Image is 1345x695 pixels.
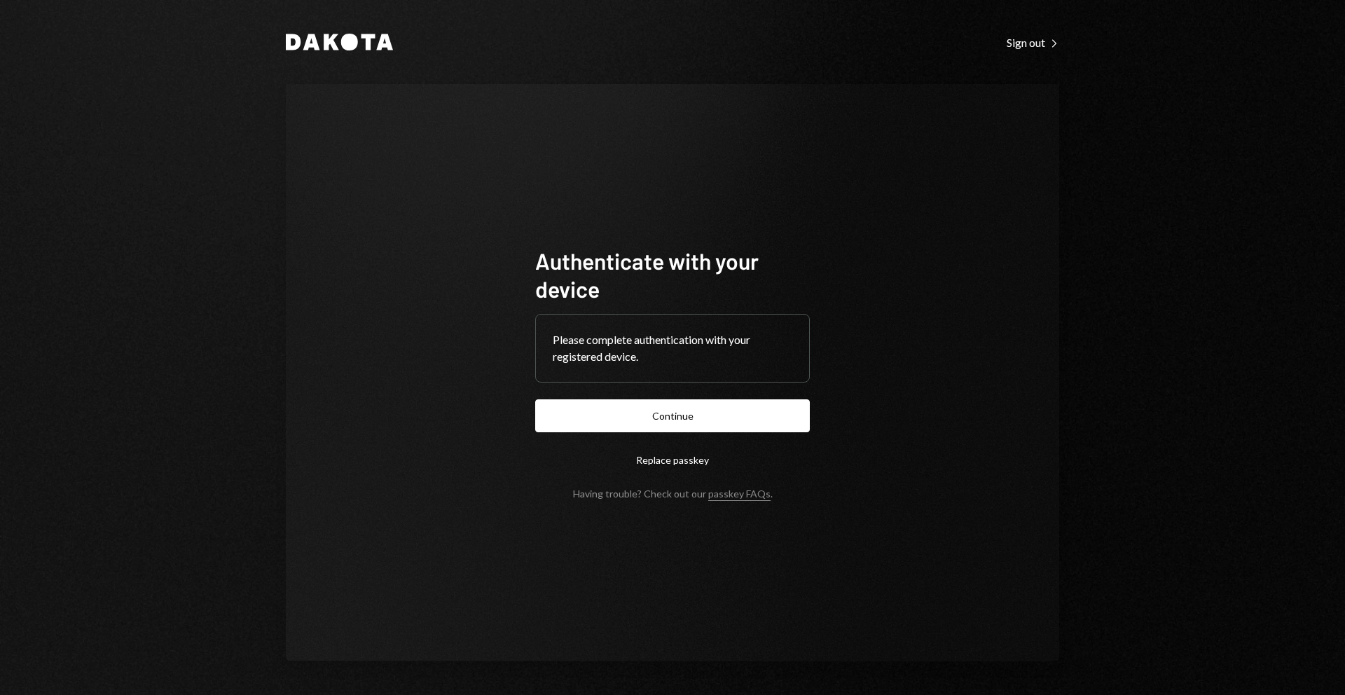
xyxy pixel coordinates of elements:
[535,399,810,432] button: Continue
[553,331,792,365] div: Please complete authentication with your registered device.
[1007,34,1059,50] a: Sign out
[535,247,810,303] h1: Authenticate with your device
[708,488,771,501] a: passkey FAQs
[1007,36,1059,50] div: Sign out
[535,443,810,476] button: Replace passkey
[573,488,773,500] div: Having trouble? Check out our .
